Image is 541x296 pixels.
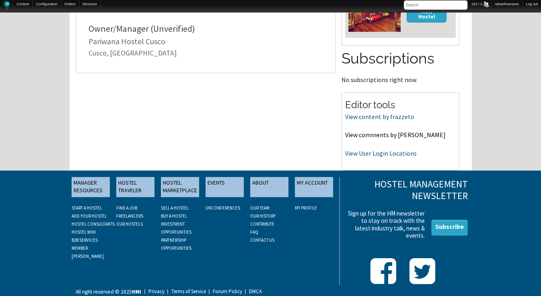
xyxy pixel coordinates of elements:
a: B2B SERVICES [72,237,98,243]
a: Privacy [143,290,165,294]
a: OUR TEAM [250,205,269,211]
a: OUR HISTORY [250,213,276,219]
a: INVESTMENT OPPORTUNITIES [161,221,191,235]
strong: HMI [132,288,141,295]
a: HOSTEL MARKETPLACE [161,177,199,197]
a: FREELANCERS [116,213,143,219]
a: View content by frazzeto [345,113,414,121]
img: Home [3,0,10,10]
a: HOSTEL WIKI [72,229,96,235]
section: No subscriptions right now. [341,48,459,83]
a: HOSTEL CONSULTANTS [72,221,115,227]
a: ADD YOUR HOSTEL [72,213,107,219]
a: MY ACCOUNT [295,177,333,197]
a: EVENTS [206,177,244,197]
a: View comments by [PERSON_NAME] [345,131,446,139]
a: My Profile [295,205,317,211]
a: ABOUT [250,177,288,197]
a: SELL A HOSTEL [161,205,189,211]
h2: Editor tools [345,98,456,112]
a: DMCA [243,290,262,294]
a: Forum Policy [207,290,242,294]
input: Search [404,0,467,10]
a: Subscribe [431,220,468,236]
a: PARTNERSHIP OPPORTUNITIES [161,237,191,251]
a: OUR HOSTELS [116,221,143,227]
div: Owner/Manager (Unverified) [88,24,323,33]
p: Sign up for the HM newsletter to stay on track with the latest industry talk, news & events. [346,210,425,239]
a: CONTRIBUTE [250,221,274,227]
a: View Hostel [407,5,447,23]
a: UNCONFERENCES [206,205,240,211]
a: HOSTEL TRAVELER [116,177,154,197]
a: MANAGER RESOURCES [72,177,110,197]
a: View User Login Locations [345,149,417,157]
div: Cusco, [GEOGRAPHIC_DATA] [88,49,323,57]
a: START A HOSTEL [72,205,102,211]
a: CONTACT US [250,237,274,243]
a: FAQ [250,229,258,235]
a: FIND A JOB [116,205,137,211]
a: BUY A HOSTEL [161,213,187,219]
a: MEMBER [PERSON_NAME] [72,245,104,259]
a: Terms of Service [166,290,206,294]
h3: Hostel Management Newsletter [346,179,467,202]
h2: Subscriptions [341,48,459,69]
a: Pariwana Hostel Cusco [88,36,165,46]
